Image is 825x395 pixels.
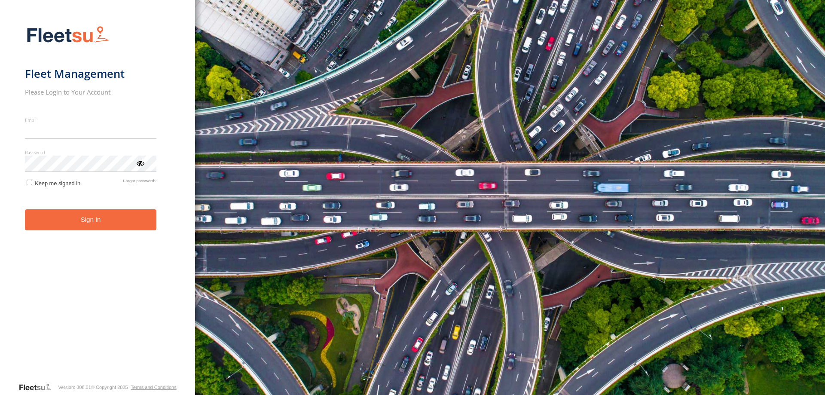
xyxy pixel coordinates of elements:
div: © Copyright 2025 - [91,385,177,390]
div: Version: 308.01 [58,385,91,390]
a: Terms and Conditions [131,385,176,390]
img: Fleetsu [25,24,111,46]
a: Forgot password? [123,178,156,187]
form: main [25,21,171,382]
label: Email [25,117,157,123]
a: Visit our Website [18,383,58,392]
span: Keep me signed in [35,180,80,187]
div: ViewPassword [136,159,144,167]
label: Password [25,149,157,156]
h2: Please Login to Your Account [25,88,157,96]
input: Keep me signed in [27,180,32,185]
button: Sign in [25,209,157,230]
h1: Fleet Management [25,67,157,81]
